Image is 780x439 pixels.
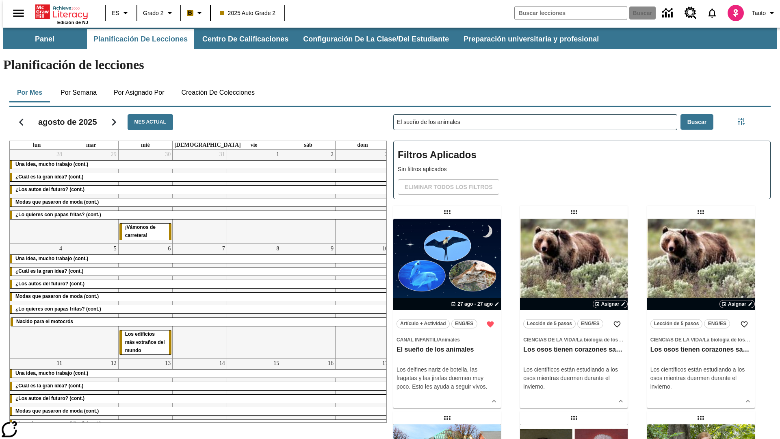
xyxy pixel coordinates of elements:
[383,150,390,159] a: 3 de agosto de 2025
[723,2,749,24] button: Escoja un nuevo avatar
[523,337,575,343] span: Ciencias de la Vida
[196,29,295,49] button: Centro de calificaciones
[11,112,32,133] button: Regresar
[15,199,99,205] span: Modas que pasaron de moda (cont.)
[55,150,64,159] a: 28 de julio de 2025
[702,337,704,343] span: /
[437,337,438,343] span: /
[568,206,581,219] div: Lección arrastrable: Los osos tienen corazones sanos, pero ¿por qué?
[752,9,766,17] span: Tauto
[650,365,752,391] p: Los científicos están estudiando a los osos mientras duermen durante el invierno.
[118,150,173,243] td: 30 de julio de 2025
[326,359,335,368] a: 16 de agosto de 2025
[173,243,227,359] td: 7 de agosto de 2025
[615,395,627,407] button: Ver más
[647,219,755,408] div: lesson details
[568,411,581,424] div: Lección arrastrable: Mujeres notables de la Ilustración
[15,256,88,261] span: Una idea, mucho trabajo (cont.)
[581,319,599,328] span: ENG/ES
[3,57,777,72] h1: Planificación de lecciones
[737,317,752,332] button: Añadir a mis Favoritas
[4,29,85,49] button: Panel
[577,319,603,328] button: ENG/ES
[393,219,501,408] div: lesson details
[221,244,227,254] a: 7 de agosto de 2025
[704,319,730,328] button: ENG/ES
[657,2,680,24] a: Centro de información
[163,150,172,159] a: 30 de julio de 2025
[57,20,88,25] span: Edición de NJ
[728,5,744,21] img: avatar image
[10,243,64,359] td: 4 de agosto de 2025
[35,3,88,25] div: Portada
[218,359,227,368] a: 14 de agosto de 2025
[488,395,500,407] button: Ver más
[118,243,173,359] td: 6 de agosto de 2025
[523,319,576,328] button: Lección de 5 pasos
[15,174,83,180] span: ¿Cuál es la gran idea? (cont.)
[272,359,281,368] a: 15 de agosto de 2025
[188,8,192,18] span: B
[457,29,605,49] button: Preparación universitaria y profesional
[119,224,172,240] div: ¡Vámonos de carretera!
[455,319,473,328] span: ENG/ES
[457,300,493,308] span: 27 ago - 27 ago
[10,407,390,415] div: Modas que pasaron de moda (cont.)
[523,365,624,391] p: Los científicos están estudiando a los osos mientras duermen durante el invierno.
[10,186,390,194] div: ¿Los autos del futuro? (cont.)
[396,365,498,391] div: Los delfines nariz de botella, las fragatas y las jirafas duermen muy poco. Esto les ayuda a segu...
[112,244,118,254] a: 5 de agosto de 2025
[3,28,777,49] div: Subbarra de navegación
[398,145,766,165] h2: Filtros Aplicados
[398,165,766,174] p: Sin filtros aplicados
[577,337,687,343] span: La biología de los sistemas humanos y la salud
[275,244,281,254] a: 8 de agosto de 2025
[109,359,118,368] a: 12 de agosto de 2025
[400,319,446,328] span: Artículo + Actividad
[10,150,64,243] td: 28 de julio de 2025
[515,7,627,20] input: Buscar campo
[15,370,88,376] span: Una idea, mucho trabajo (cont.)
[15,187,84,192] span: ¿Los autos del futuro? (cont.)
[10,293,390,301] div: Modas que pasaron de moda (cont.)
[104,112,124,133] button: Seguir
[11,318,389,326] div: Nacido para el motocrós
[112,9,119,17] span: ES
[728,300,746,308] span: Asignar
[15,306,101,312] span: ¿Lo quieres con papas fritas? (cont.)
[220,9,276,17] span: 2025 Auto Grade 2
[396,319,450,328] button: Artículo + Actividad
[355,141,369,149] a: domingo
[15,268,83,274] span: ¿Cuál es la gran idea? (cont.)
[140,6,178,20] button: Grado: Grado 2, Elige un grado
[143,9,164,17] span: Grado 2
[576,337,577,343] span: /
[275,150,281,159] a: 1 de agosto de 2025
[593,300,628,308] button: Asignar Elegir fechas
[733,113,750,130] button: Menú lateral de filtros
[650,346,752,354] h3: Los osos tienen corazones sanos, pero ¿por qué?
[335,243,390,359] td: 10 de agosto de 2025
[64,150,119,243] td: 29 de julio de 2025
[9,83,50,102] button: Por mes
[449,300,501,308] button: 27 ago - 27 ago Elegir fechas
[87,29,194,49] button: Planificación de lecciones
[10,420,390,428] div: ¿Lo quieres con papas fritas? (cont.)
[396,337,437,343] span: Canal Infantil
[610,317,624,332] button: Añadir a mis Favoritas
[55,359,64,368] a: 11 de agosto de 2025
[396,335,498,344] span: Tema: Canal Infantil/Animales
[381,244,390,254] a: 10 de agosto de 2025
[451,319,477,328] button: ENG/ES
[15,408,99,414] span: Modas que pasaron de moda (cont.)
[708,319,726,328] span: ENG/ES
[173,150,227,243] td: 31 de julio de 2025
[10,382,390,390] div: ¿Cuál es la gran idea? (cont.)
[107,83,171,102] button: Por asignado por
[438,337,459,343] span: Animales
[125,224,156,238] span: ¡Vámonos de carretera!
[10,267,390,276] div: ¿Cuál es la gran idea? (cont.)
[84,141,98,149] a: martes
[15,212,101,217] span: ¿Lo quieres con papas fritas? (cont.)
[166,244,172,254] a: 6 de agosto de 2025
